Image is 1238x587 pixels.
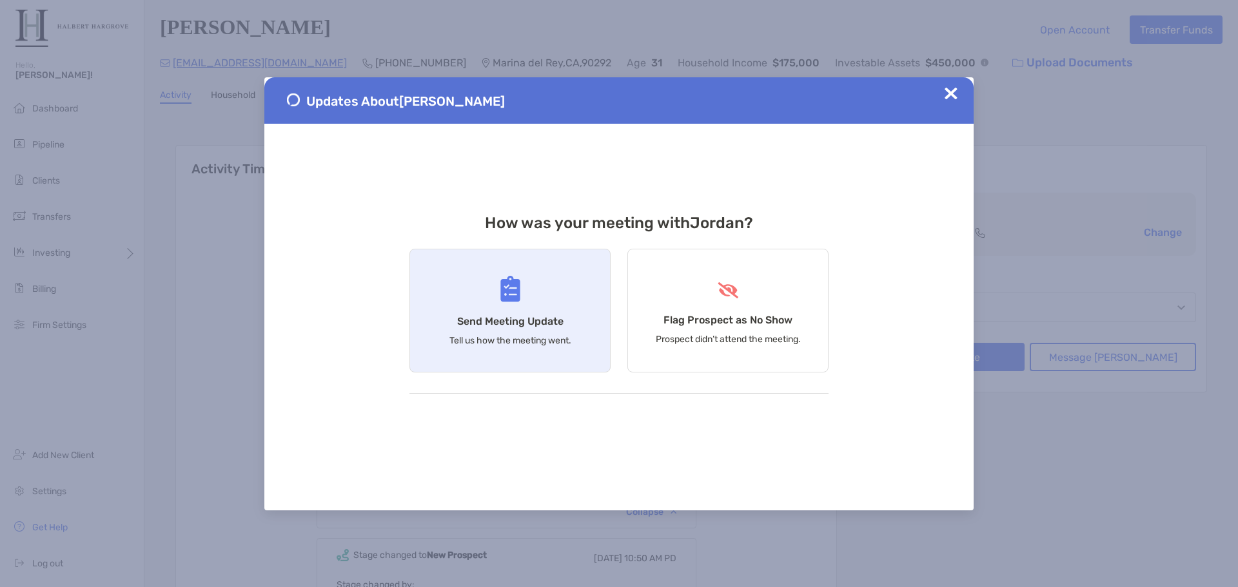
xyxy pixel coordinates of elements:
img: Flag Prospect as No Show [716,282,740,298]
h4: Flag Prospect as No Show [663,314,792,326]
h4: Send Meeting Update [457,315,564,327]
span: Updates About [PERSON_NAME] [306,93,505,109]
p: Tell us how the meeting went. [449,335,571,346]
img: Send Meeting Update 1 [287,93,300,106]
p: Prospect didn’t attend the meeting. [656,334,801,345]
img: Send Meeting Update [500,276,520,302]
h3: How was your meeting with Jordan ? [409,214,829,232]
img: Close Updates Zoe [945,87,958,100]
